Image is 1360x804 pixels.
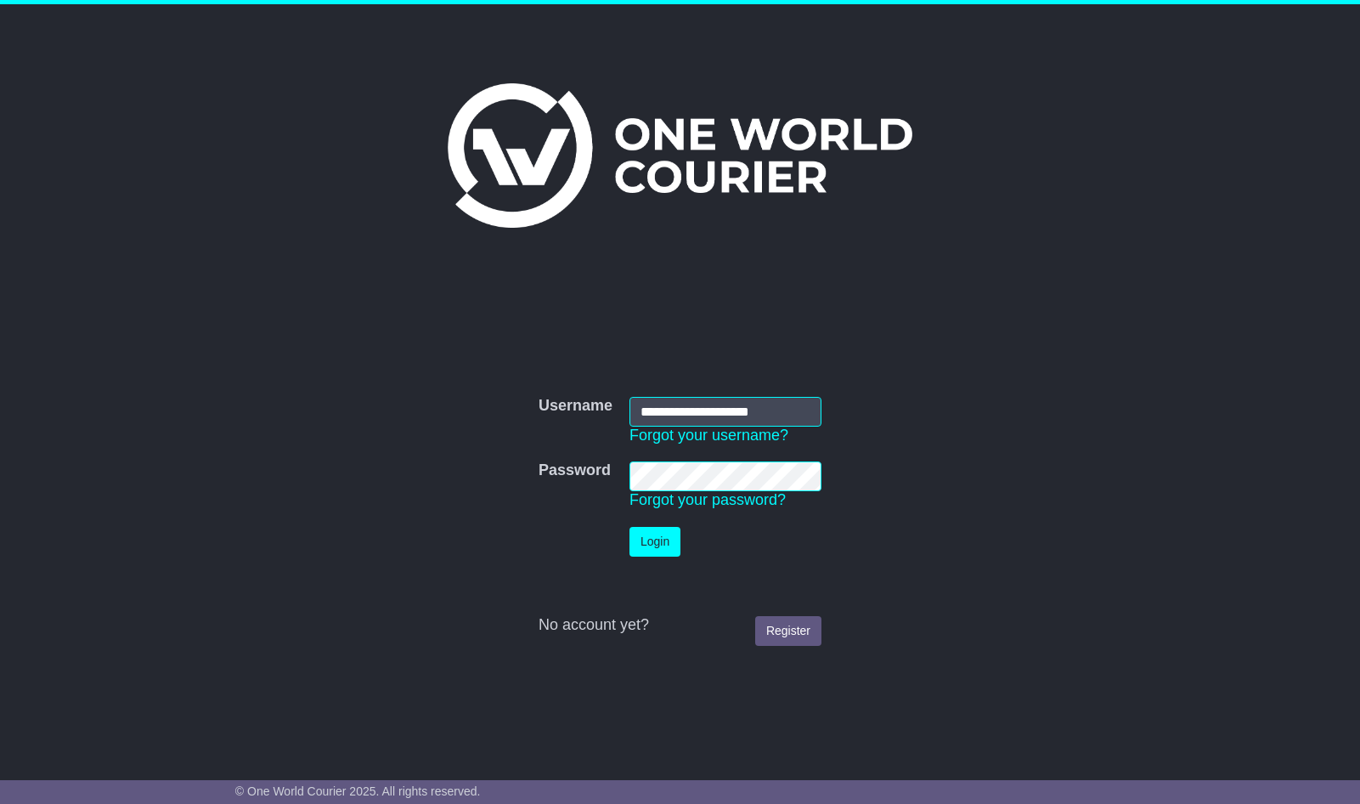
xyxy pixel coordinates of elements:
[539,397,612,416] label: Username
[629,527,680,557] button: Login
[629,427,788,444] a: Forgot your username?
[539,461,611,480] label: Password
[629,491,786,508] a: Forgot your password?
[539,616,821,635] div: No account yet?
[448,83,911,228] img: One World
[235,784,481,798] span: © One World Courier 2025. All rights reserved.
[755,616,821,646] a: Register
